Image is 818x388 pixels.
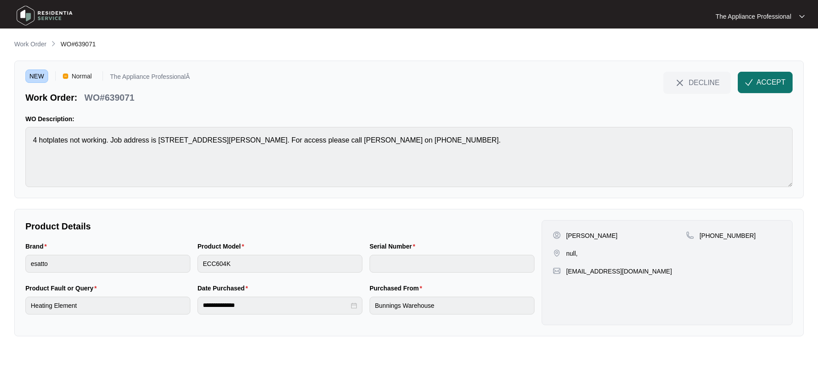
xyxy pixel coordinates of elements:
[197,284,251,293] label: Date Purchased
[738,72,793,93] button: check-IconACCEPT
[745,78,753,86] img: check-Icon
[25,69,48,83] span: NEW
[14,40,46,49] p: Work Order
[553,267,561,275] img: map-pin
[699,231,756,240] p: [PHONE_NUMBER]
[663,72,731,93] button: close-IconDECLINE
[370,297,534,314] input: Purchased From
[553,249,561,257] img: map-pin
[25,220,534,233] p: Product Details
[25,242,50,251] label: Brand
[25,297,190,314] input: Product Fault or Query
[370,255,534,273] input: Serial Number
[25,114,793,123] p: WO Description:
[110,74,190,83] p: The Appliance ProfessionalÂ
[197,255,362,273] input: Product Model
[566,267,672,276] p: [EMAIL_ADDRESS][DOMAIN_NAME]
[84,91,134,104] p: WO#639071
[715,12,791,21] p: The Appliance Professional
[13,2,76,29] img: residentia service logo
[689,78,719,87] span: DECLINE
[566,249,578,258] p: null,
[756,77,785,88] span: ACCEPT
[68,69,95,83] span: Normal
[25,127,793,187] textarea: 4 hotplates not working. Job address is [STREET_ADDRESS][PERSON_NAME]. For access please call [PE...
[370,242,419,251] label: Serial Number
[63,74,68,79] img: Vercel Logo
[25,255,190,273] input: Brand
[61,41,96,48] span: WO#639071
[203,301,349,310] input: Date Purchased
[25,91,77,104] p: Work Order:
[674,78,685,88] img: close-Icon
[25,284,100,293] label: Product Fault or Query
[197,242,248,251] label: Product Model
[799,14,805,19] img: dropdown arrow
[50,40,57,47] img: chevron-right
[370,284,426,293] label: Purchased From
[553,231,561,239] img: user-pin
[12,40,48,49] a: Work Order
[566,231,617,240] p: [PERSON_NAME]
[686,231,694,239] img: map-pin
